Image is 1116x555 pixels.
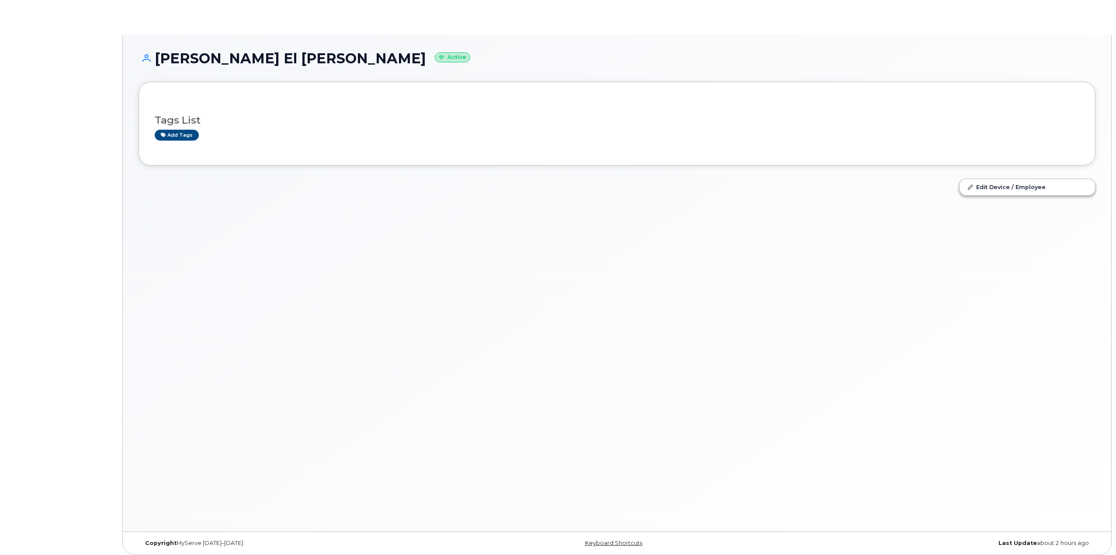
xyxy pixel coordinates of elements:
a: Add tags [155,130,199,141]
strong: Copyright [145,540,177,546]
strong: Last Update [998,540,1037,546]
h3: Tags List [155,115,1079,126]
small: Active [435,52,470,62]
div: about 2 hours ago [776,540,1095,547]
a: Keyboard Shortcuts [585,540,642,546]
h1: [PERSON_NAME] El [PERSON_NAME] [139,51,1095,66]
a: Edit Device / Employee [960,179,1095,195]
div: MyServe [DATE]–[DATE] [139,540,457,547]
